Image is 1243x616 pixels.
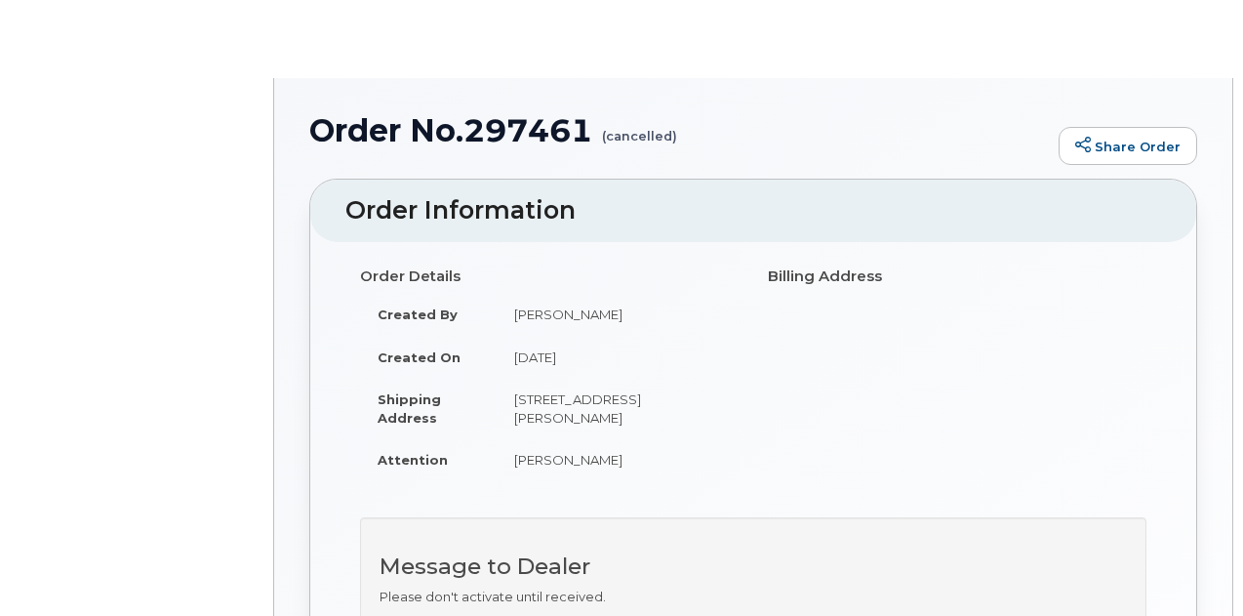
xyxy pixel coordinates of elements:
[380,554,1127,579] h3: Message to Dealer
[345,197,1161,225] h2: Order Information
[378,307,458,322] strong: Created By
[380,588,1127,606] p: Please don't activate until received.
[497,378,739,438] td: [STREET_ADDRESS][PERSON_NAME]
[378,452,448,468] strong: Attention
[768,268,1146,285] h4: Billing Address
[497,293,739,336] td: [PERSON_NAME]
[378,391,441,426] strong: Shipping Address
[602,113,677,144] small: (cancelled)
[497,438,739,481] td: [PERSON_NAME]
[497,336,739,379] td: [DATE]
[1059,127,1197,166] a: Share Order
[360,268,739,285] h4: Order Details
[309,113,1049,147] h1: Order No.297461
[378,349,461,365] strong: Created On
